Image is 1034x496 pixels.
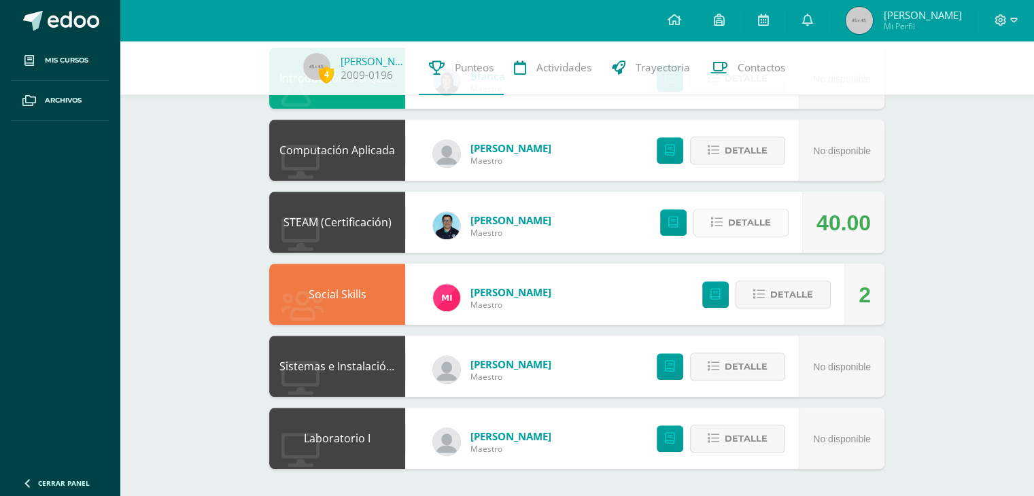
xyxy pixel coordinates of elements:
[504,41,602,95] a: Actividades
[269,336,405,397] div: Sistemas e Instalación de Software
[883,20,961,32] span: Mi Perfil
[728,210,771,235] span: Detalle
[470,285,551,299] a: [PERSON_NAME]
[455,60,494,75] span: Punteos
[690,353,785,380] button: Detalle
[269,408,405,469] div: Laboratorio I
[859,264,871,325] div: 2
[816,192,871,253] div: 40.00
[269,120,405,181] div: Computación Aplicada
[770,282,813,307] span: Detalle
[45,95,82,106] span: Archivos
[725,138,768,163] span: Detalle
[693,209,789,236] button: Detalle
[433,140,460,167] img: f1877f136c7c99965f6f4832741acf84.png
[269,192,405,253] div: STEAM (Certificación)
[470,371,551,383] span: Maestro
[470,141,551,155] a: [PERSON_NAME]
[636,60,690,75] span: Trayectoria
[433,212,460,239] img: fa03fa54efefe9aebc5e29dfc8df658e.png
[470,429,551,443] a: [PERSON_NAME]
[433,428,460,455] img: f1877f136c7c99965f6f4832741acf84.png
[602,41,700,95] a: Trayectoria
[470,299,551,311] span: Maestro
[269,264,405,325] div: Social Skills
[341,68,393,82] a: 2009-0196
[738,60,785,75] span: Contactos
[536,60,591,75] span: Actividades
[813,361,871,372] span: No disponible
[470,443,551,455] span: Maestro
[470,155,551,166] span: Maestro
[690,137,785,164] button: Detalle
[725,426,768,451] span: Detalle
[433,356,460,383] img: f1877f136c7c99965f6f4832741acf84.png
[470,357,551,371] a: [PERSON_NAME]
[11,41,109,81] a: Mis cursos
[303,53,330,80] img: 45x45
[433,284,460,311] img: 63ef49b70f225fbda378142858fbe819.png
[736,281,831,308] button: Detalle
[690,425,785,453] button: Detalle
[700,41,795,95] a: Contactos
[725,354,768,379] span: Detalle
[470,213,551,227] a: [PERSON_NAME]
[470,227,551,238] span: Maestro
[813,433,871,444] span: No disponible
[38,478,90,488] span: Cerrar panel
[846,7,873,34] img: 45x45
[45,55,88,66] span: Mis cursos
[319,66,334,83] span: 4
[11,81,109,121] a: Archivos
[883,8,961,22] span: [PERSON_NAME]
[813,145,871,156] span: No disponible
[341,54,409,68] a: [PERSON_NAME]
[419,41,504,95] a: Punteos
